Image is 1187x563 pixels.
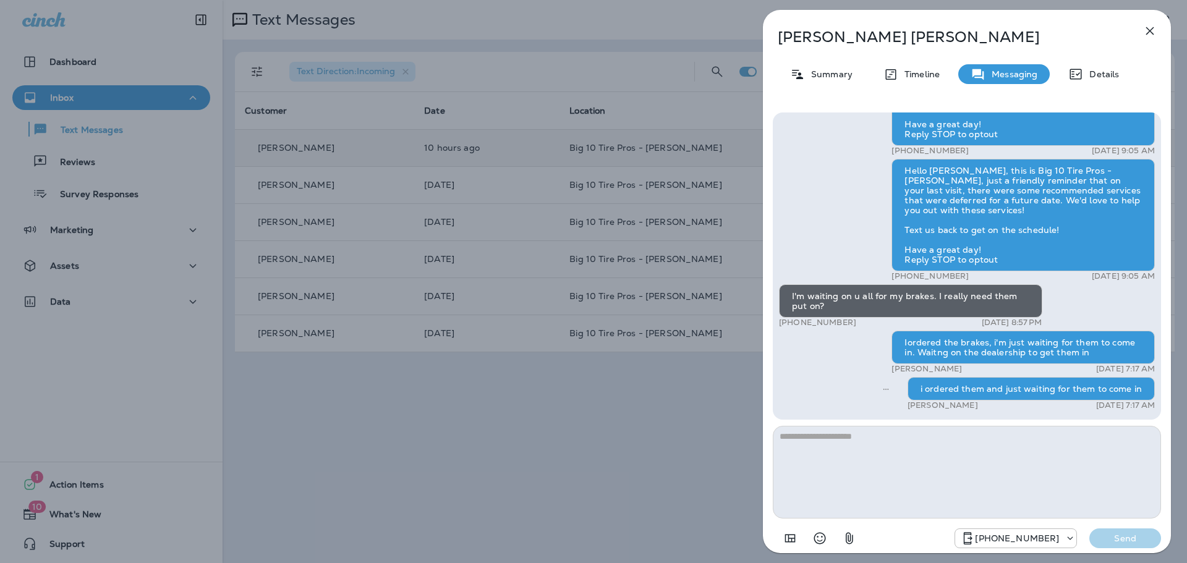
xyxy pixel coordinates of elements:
[1096,400,1155,410] p: [DATE] 7:17 AM
[778,526,802,551] button: Add in a premade template
[778,28,1115,46] p: [PERSON_NAME] [PERSON_NAME]
[908,400,978,410] p: [PERSON_NAME]
[891,271,969,281] p: [PHONE_NUMBER]
[985,69,1037,79] p: Messaging
[807,526,832,551] button: Select an emoji
[779,318,856,328] p: [PHONE_NUMBER]
[908,377,1155,400] div: i ordered them and just waiting for them to come in
[1092,271,1155,281] p: [DATE] 9:05 AM
[955,531,1076,546] div: +1 (601) 808-4206
[1092,146,1155,156] p: [DATE] 9:05 AM
[805,69,853,79] p: Summary
[898,69,940,79] p: Timeline
[1096,364,1155,374] p: [DATE] 7:17 AM
[891,364,962,374] p: [PERSON_NAME]
[982,318,1042,328] p: [DATE] 8:57 PM
[891,331,1155,364] div: Iordered the brakes, i'm just waiting for them to come in. Waitng on the dealership to get them in
[1083,69,1119,79] p: Details
[891,146,969,156] p: [PHONE_NUMBER]
[891,159,1155,271] div: Hello [PERSON_NAME], this is Big 10 Tire Pros - [PERSON_NAME], just a friendly reminder that on y...
[975,533,1059,543] p: [PHONE_NUMBER]
[883,383,889,394] span: Sent
[779,284,1042,318] div: I'm waiting on u all for my brakes. I really need them put on?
